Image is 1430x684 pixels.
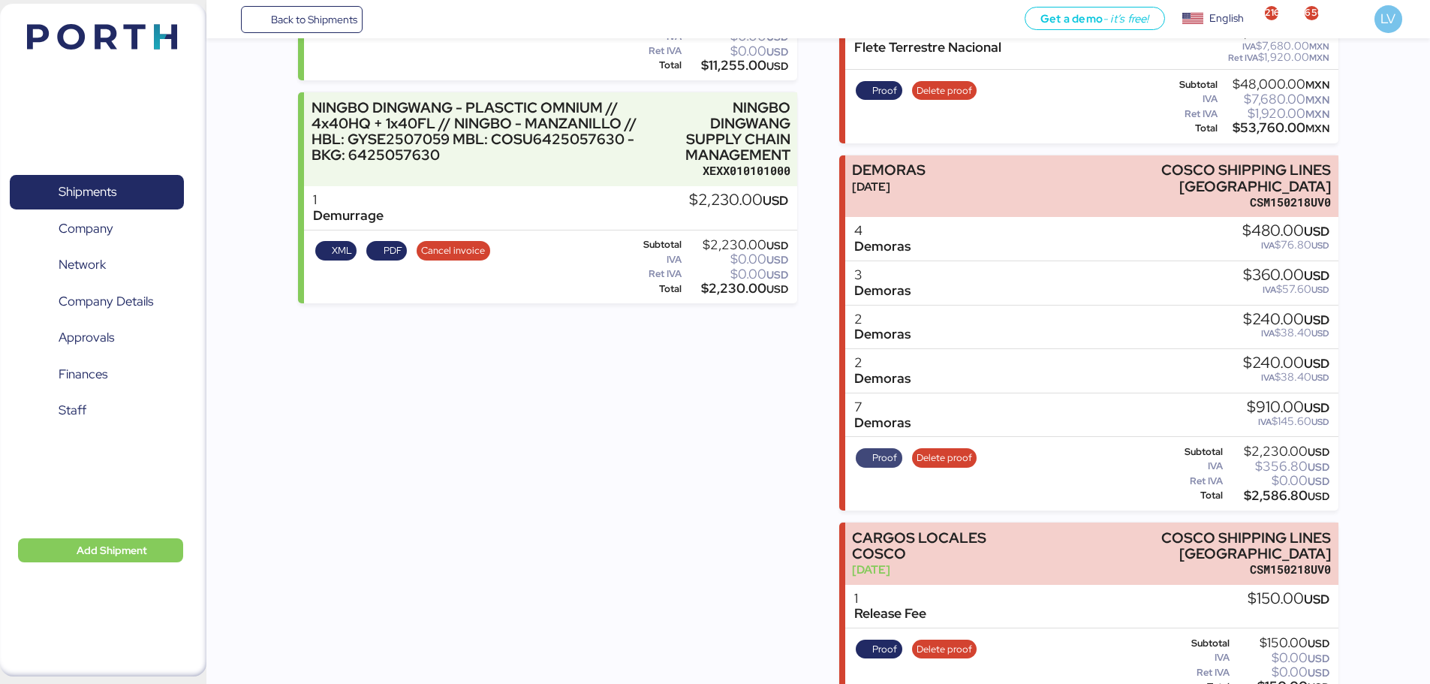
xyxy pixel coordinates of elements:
button: Proof [856,81,902,101]
div: NINGBO DINGWANG SUPPLY CHAIN MANAGEMENT [674,100,790,164]
span: Company [59,218,113,240]
span: Shipments [59,181,116,203]
span: USD [1304,267,1329,284]
span: PDF [384,243,402,259]
span: IVA [1263,284,1276,296]
div: Demoras [854,283,911,299]
span: USD [1311,416,1329,428]
div: $2,230.00 [685,283,789,294]
span: Approvals [59,327,114,348]
div: DEMORAS [852,162,926,178]
button: Delete proof [912,640,977,659]
span: Back to Shipments [271,11,357,29]
div: $0.00 [685,46,789,57]
div: $0.00 [1226,475,1329,487]
button: Delete proof [912,448,977,468]
div: IVA [626,255,682,265]
span: IVA [1242,41,1256,53]
div: CSM150218UV0 [1043,562,1331,577]
div: IVA [626,32,682,42]
div: $53,760.00 [1221,122,1329,134]
div: Ret IVA [626,46,682,56]
div: NINGBO DINGWANG - PLASCTIC OMNIUM // 4x40HQ + 1x40FL // NINGBO - MANZANILLO // HBL: GYSE2507059 M... [312,100,667,164]
div: Demoras [854,415,911,431]
span: USD [766,282,788,296]
div: Total [626,284,682,294]
div: $2,230.00 [685,240,789,251]
div: COSCO SHIPPING LINES [GEOGRAPHIC_DATA] [1043,162,1331,194]
div: $240.00 [1243,355,1329,372]
div: Total [626,60,682,71]
span: USD [1308,637,1329,650]
div: Release Fee [854,606,926,622]
span: USD [1308,666,1329,679]
div: $48,000.00 [1221,79,1329,90]
span: MXN [1309,41,1329,53]
div: $38.40 [1243,327,1329,339]
div: $57.60 [1243,284,1329,295]
div: IVA [1167,94,1218,104]
div: CSM150218UV0 [1043,194,1331,210]
a: Company Details [10,284,184,318]
div: Ret IVA [1167,109,1218,119]
a: Back to Shipments [241,6,363,33]
button: Proof [856,448,902,468]
div: $240.00 [1243,312,1329,328]
span: USD [1308,652,1329,665]
div: $910.00 [1247,399,1329,416]
div: 2 [854,355,911,371]
span: Proof [872,641,897,658]
div: $145.60 [1247,416,1329,427]
div: $48,000.00 [1217,24,1329,41]
div: IVA [1167,461,1224,472]
div: CARGOS LOCALES COSCO [852,530,1037,562]
span: USD [1311,284,1329,296]
div: $0.00 [685,254,789,265]
div: 1 [854,591,926,607]
span: IVA [1258,416,1272,428]
a: Approvals [10,321,184,355]
span: Delete proof [917,641,972,658]
span: USD [1311,327,1329,339]
span: USD [763,192,788,209]
span: Network [59,254,106,276]
button: XML [315,241,357,261]
div: COSCO SHIPPING LINES [GEOGRAPHIC_DATA] [1043,530,1331,562]
div: 3 [854,267,911,283]
div: $1,920.00 [1221,108,1329,119]
button: Menu [215,7,241,32]
span: Company Details [59,291,153,312]
div: 7 [854,399,911,415]
div: $2,230.00 [689,192,788,209]
div: Ret IVA [1167,667,1230,678]
span: Add Shipment [77,541,147,559]
span: USD [1311,240,1329,252]
span: USD [1308,475,1329,488]
div: Flete Terrestre Nacional [854,40,1001,56]
span: MXN [1305,93,1329,107]
span: USD [1304,312,1329,328]
a: Shipments [10,175,184,209]
div: $0.00 [1233,652,1329,664]
span: USD [766,45,788,59]
span: USD [766,268,788,282]
div: XEXX010101000 [674,163,790,179]
span: USD [1308,445,1329,459]
div: [DATE] [852,179,926,194]
span: Staff [59,399,86,421]
div: $150.00 [1233,637,1329,649]
span: Cancel invoice [421,243,485,259]
button: Cancel invoice [417,241,490,261]
div: [DATE] [852,562,1037,577]
span: MXN [1305,107,1329,121]
div: $7,680.00 [1217,41,1329,52]
div: Subtotal [1167,638,1230,649]
div: $356.80 [1226,461,1329,472]
span: MXN [1309,52,1329,64]
div: $1,920.00 [1217,52,1329,63]
span: Delete proof [917,450,972,466]
div: $2,586.80 [1226,490,1329,502]
div: English [1209,11,1244,26]
div: Ret IVA [1167,476,1224,487]
div: Demoras [854,327,911,342]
